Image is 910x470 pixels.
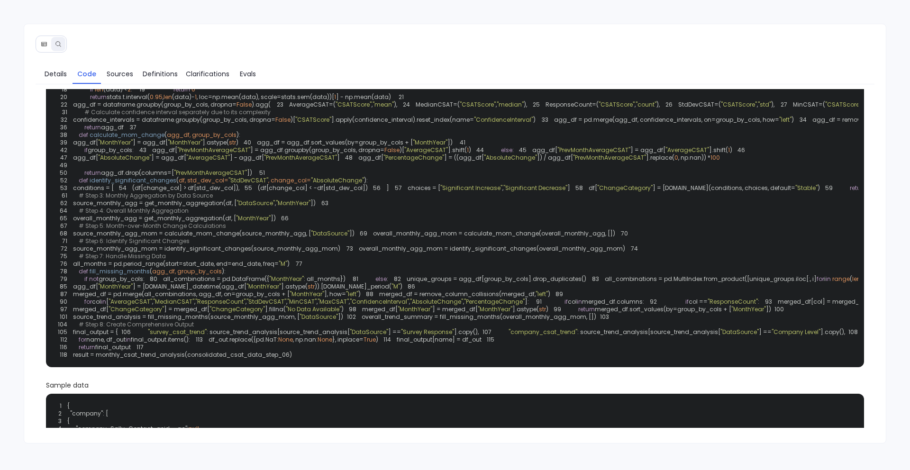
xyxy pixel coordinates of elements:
span: 50 [55,169,73,177]
span: ]) [447,138,453,146]
span: fill_missing_months [90,267,150,275]
span: "left" [779,116,792,124]
span: all_combinations = pd.MultiIndex.from_product([unique_groups.iloc[:, i] [605,275,817,283]
span: 20 [55,93,73,101]
span: [ [106,298,109,306]
span: 2 [127,85,131,93]
span: "AbsoluteChange" [311,176,364,184]
span: ), [524,100,527,108]
span: ) [236,138,238,146]
span: Code [77,69,96,79]
span: if [564,298,568,306]
span: 24 [397,101,416,108]
span: merged_df = pd.merge(all_combinations, agg_df, on=group_by_cols + [ [73,290,290,298]
span: group_by_cols: [88,146,134,154]
span: ]) [247,169,252,177]
span: merged_df[ [73,305,109,313]
span: 53 [55,184,73,192]
span: ]: [525,298,529,306]
span: , [463,298,464,306]
span: "CSATScore" [336,100,372,108]
span: "std" [758,100,771,108]
span: all_combinations = pd.DataFrame({ [163,275,269,283]
span: ), [394,100,397,108]
span: False [237,100,252,108]
span: ].astype( [281,282,308,290]
span: 44 [471,146,490,154]
span: , [152,298,153,306]
span: , [246,298,246,306]
span: 66 [276,215,294,222]
span: 58 [570,184,589,192]
span: ) [548,290,550,298]
span: "ConfidenceInterval" [474,116,533,124]
span: 36 [55,124,73,131]
span: agg_df[ [73,138,98,146]
span: "MonthYear" [98,282,133,290]
span: "left" [346,290,358,298]
span: 1 [728,146,730,154]
span: Definitions [143,69,178,79]
span: 18 [55,86,73,93]
span: 48 [340,154,358,162]
span: 33 [536,116,554,124]
span: else [501,146,512,154]
span: 45 [514,146,532,154]
span: , [757,100,758,108]
span: 0.95 [150,93,163,101]
span: "MonthYear" [276,199,310,207]
span: ] [567,184,570,192]
span: , [496,100,497,108]
span: if [90,85,93,93]
span: "CSATScore" [599,100,635,108]
span: 1 [334,93,336,101]
span: 100 [710,154,720,162]
span: identify_significant_changes [90,176,176,184]
span: , [286,298,287,306]
span: ] = [DOMAIN_NAME](conditions, choices, default= [653,184,795,192]
span: ] = agg_df[ [151,154,186,162]
span: ] = agg_df.groupby(group_by_cols, dropna= [250,146,384,154]
span: "StdDevCSAT" [246,298,286,306]
span: 37 [124,124,142,131]
span: "MonthYear" [269,275,304,283]
span: ) [469,146,471,154]
span: "left" [536,290,548,298]
span: "StdDevCSAT" [228,176,268,184]
span: MedianCSAT=( [416,100,460,108]
span: 56 [368,184,386,192]
span: ResponseCount=( [546,100,599,108]
span: agg_df = agg_df.sort_values(by=group_by_cols + [ [257,138,413,146]
span: 71 [55,237,73,245]
span: "AbsoluteChange" [484,154,537,162]
span: 62 [55,199,73,207]
span: "MaxCSAT" [318,298,349,306]
span: Details [45,69,67,79]
span: len [164,93,172,101]
span: ].replace( [646,154,674,162]
span: 64 [55,207,73,215]
span: i [824,275,826,283]
span: 59 [820,184,838,192]
span: 19 [132,86,151,93]
span: 49 [55,162,73,169]
span: return [850,184,866,192]
span: "CSATScore" [825,100,861,108]
span: "PrevMonthAverageCSAT" [573,154,646,162]
span: , loc=np.mean(data), scale=stats.sem(data))[ [197,93,334,101]
span: 0 [191,85,195,93]
span: 72 [55,245,73,253]
span: "Significant Increase" [440,184,502,192]
span: 83 [586,275,605,283]
span: df, std_dev_col= [179,176,228,184]
span: , [163,93,164,101]
span: ) [400,282,402,290]
span: , [409,298,410,306]
span: choices = [ [408,184,440,192]
span: "ChangeCategory" [597,184,653,192]
span: AverageCSAT=( [289,100,336,108]
span: 25 [527,101,546,108]
span: 69 [355,230,373,237]
span: 46 [732,146,751,154]
span: ) [818,184,820,192]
